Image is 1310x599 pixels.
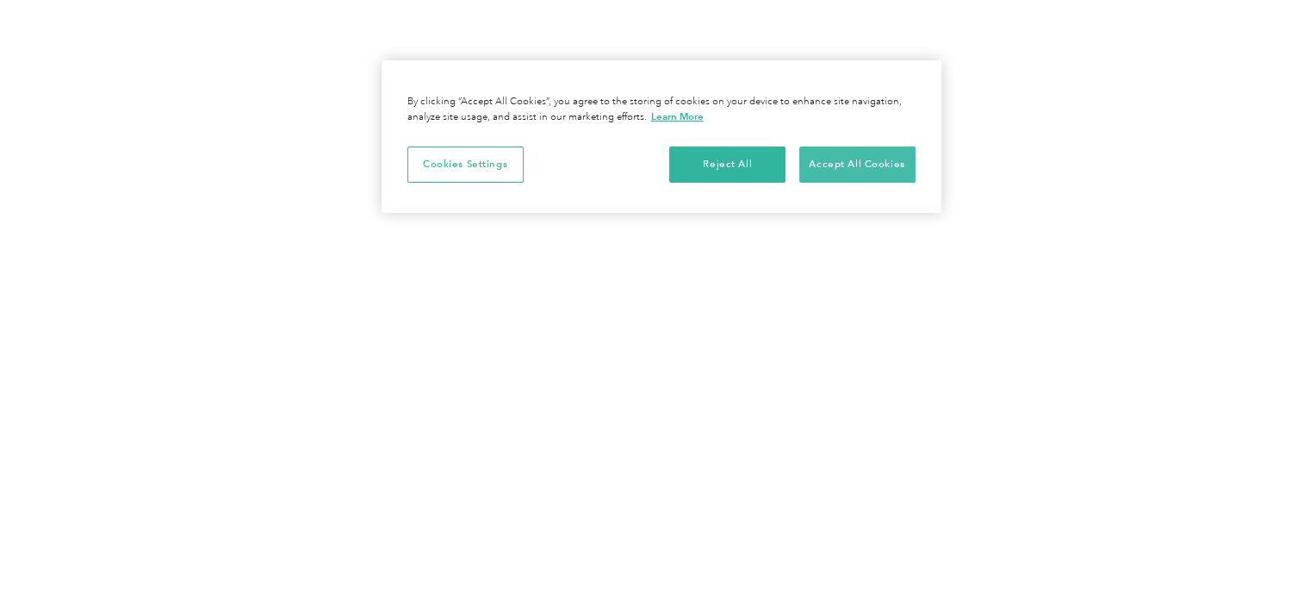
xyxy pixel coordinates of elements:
[407,95,916,125] div: By clicking “Accept All Cookies”, you agree to the storing of cookies on your device to enhance s...
[382,60,941,213] div: Privacy
[382,60,941,213] div: Cookie banner
[898,62,936,100] button: Close
[799,147,916,183] button: Accept All Cookies
[669,147,785,183] button: Reject All
[407,147,524,183] button: Cookies Settings
[651,110,704,122] a: More information about your privacy, opens in a new tab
